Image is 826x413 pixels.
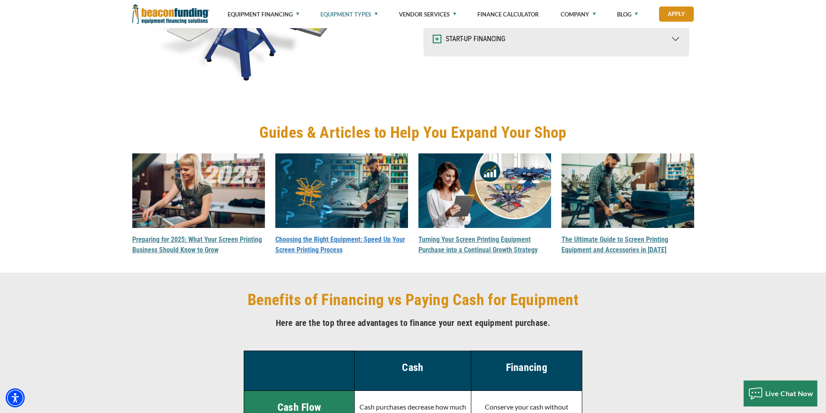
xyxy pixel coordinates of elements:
span: Live Chat Now [765,389,813,397]
a: Apply [659,7,694,22]
a: Guides & Articles to Help You Expand Your Shop [132,125,694,140]
img: Expand and Collapse Icon [433,35,441,43]
img: Turning Your Screen Printing Equipment Purchase into a Continual Growth Strategy [418,153,551,228]
img: The Ultimate Guide to Screen Printing Equipment and Accessories in 2024 [562,153,694,228]
a: The Ultimate Guide to Screen Printing Equipment and Accessories in [DATE] [562,235,668,254]
h2: Benefits of Financing vs Paying Cash for Equipment [248,290,578,310]
h4: Cash [358,361,468,374]
a: Preparing for 2025: What Your Screen Printing Business Should Know to Grow [132,235,262,254]
a: Turning Your Screen Printing Equipment Purchase into a Continual Growth Strategy [418,235,538,254]
img: Preparing for 2025: What Your Screen Printing Business Should Know to Grow [132,153,265,228]
button: START-UP FINANCING [424,22,689,56]
h5: Here are the top three advantages to finance your next equipment purchase. [192,316,635,329]
button: Live Chat Now [744,380,818,406]
h4: Financing [474,361,579,374]
div: Accessibility Menu [6,388,25,407]
a: Choosing the Right Equipment: Speed Up Your Screen Printing Process [275,235,405,254]
img: Choosing the Right Equipment: Speed Up Your Screen Printing Process [275,153,408,228]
